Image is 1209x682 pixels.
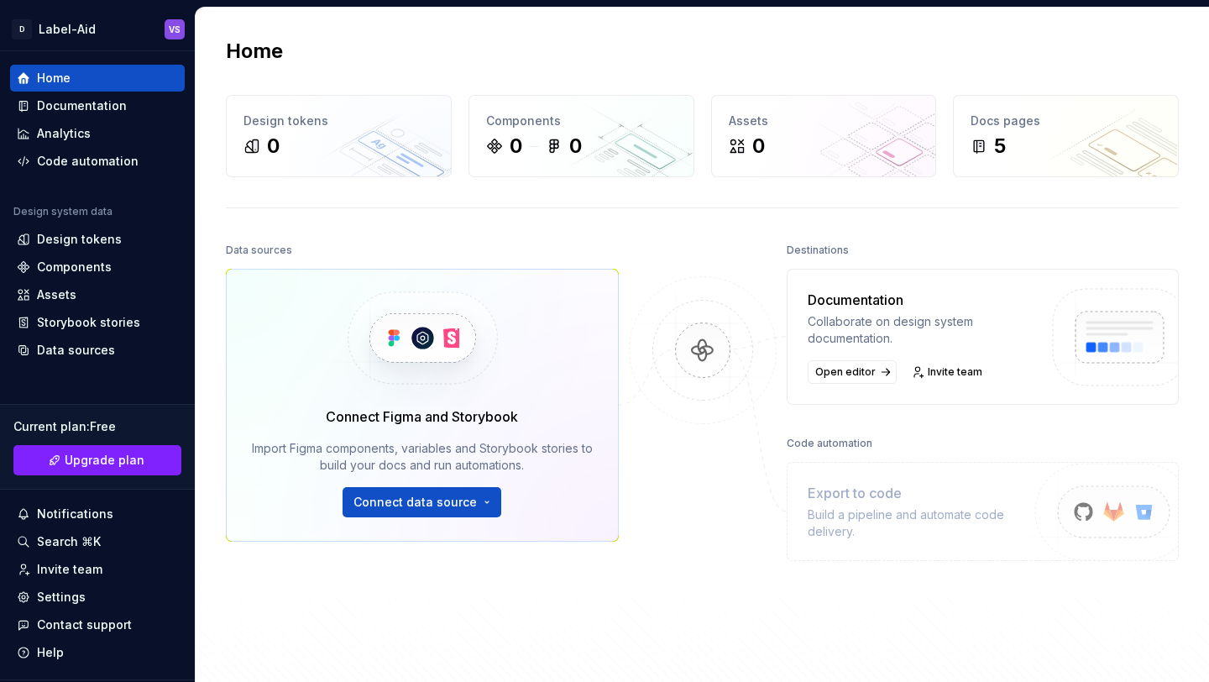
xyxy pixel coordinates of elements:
button: Connect data source [343,487,501,517]
div: Documentation [37,97,127,114]
button: DLabel-AidVS [3,11,191,47]
div: Collaborate on design system documentation. [808,313,1034,347]
div: 0 [510,133,522,160]
div: Components [486,113,677,129]
div: Home [37,70,71,87]
div: Design tokens [37,231,122,248]
div: 0 [569,133,582,160]
a: Assets [10,281,185,308]
a: Docs pages5 [953,95,1179,177]
a: Code automation [10,148,185,175]
a: Design tokens0 [226,95,452,177]
div: Label-Aid [39,21,96,38]
a: Analytics [10,120,185,147]
a: Invite team [10,556,185,583]
a: Home [10,65,185,92]
div: Invite team [37,561,102,578]
div: Assets [729,113,919,129]
div: Destinations [787,239,849,262]
a: Assets0 [711,95,937,177]
div: Storybook stories [37,314,140,331]
a: Data sources [10,337,185,364]
button: Help [10,639,185,666]
div: Data sources [37,342,115,359]
div: Notifications [37,506,113,522]
div: Connect Figma and Storybook [326,407,518,427]
a: Components [10,254,185,281]
div: Data sources [226,239,292,262]
div: VS [169,23,181,36]
div: Design system data [13,205,113,218]
div: Contact support [37,616,132,633]
div: Search ⌘K [37,533,101,550]
div: Settings [37,589,86,606]
a: Settings [10,584,185,611]
a: Invite team [907,360,990,384]
a: Design tokens [10,226,185,253]
span: Open editor [815,365,876,379]
button: Notifications [10,501,185,527]
a: Components00 [468,95,694,177]
button: Contact support [10,611,185,638]
a: Documentation [10,92,185,119]
div: Build a pipeline and automate code delivery. [808,506,1034,540]
a: Open editor [808,360,897,384]
span: Upgrade plan [65,452,144,469]
h2: Home [226,38,283,65]
div: Docs pages [971,113,1161,129]
div: Code automation [37,153,139,170]
div: Documentation [808,290,1034,310]
div: Code automation [787,432,872,455]
button: Search ⌘K [10,528,185,555]
div: Export to code [808,483,1034,503]
div: Import Figma components, variables and Storybook stories to build your docs and run automations. [250,440,594,474]
span: Connect data source [353,494,477,511]
div: Analytics [37,125,91,142]
div: 5 [994,133,1006,160]
div: Design tokens [243,113,434,129]
a: Upgrade plan [13,445,181,475]
div: Components [37,259,112,275]
div: 0 [752,133,765,160]
div: D [12,19,32,39]
span: Invite team [928,365,982,379]
div: Assets [37,286,76,303]
div: 0 [267,133,280,160]
div: Current plan : Free [13,418,181,435]
div: Help [37,644,64,661]
a: Storybook stories [10,309,185,336]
